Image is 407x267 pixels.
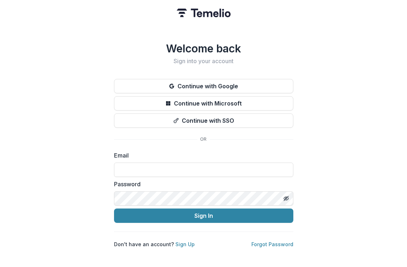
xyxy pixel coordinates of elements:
[114,240,195,248] p: Don't have an account?
[114,151,289,160] label: Email
[177,9,231,17] img: Temelio
[114,113,293,128] button: Continue with SSO
[114,58,293,65] h2: Sign into your account
[251,241,293,247] a: Forgot Password
[280,193,292,204] button: Toggle password visibility
[114,42,293,55] h1: Welcome back
[114,180,289,188] label: Password
[114,96,293,111] button: Continue with Microsoft
[114,209,293,223] button: Sign In
[175,241,195,247] a: Sign Up
[114,79,293,93] button: Continue with Google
